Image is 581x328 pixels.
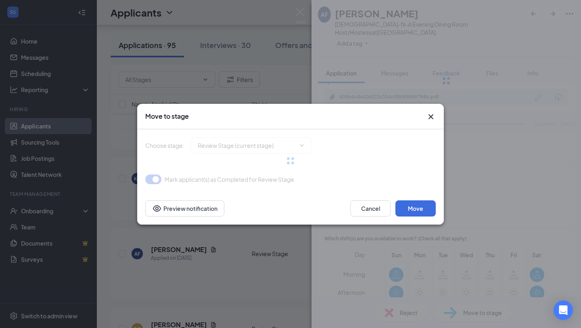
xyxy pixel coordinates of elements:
button: Move [395,200,436,217]
h3: Move to stage [145,112,189,121]
button: Preview notificationEye [145,200,224,217]
svg: Cross [426,112,436,122]
button: Close [426,112,436,122]
svg: Eye [152,204,162,213]
button: Cancel [350,200,391,217]
div: Open Intercom Messenger [554,301,573,320]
